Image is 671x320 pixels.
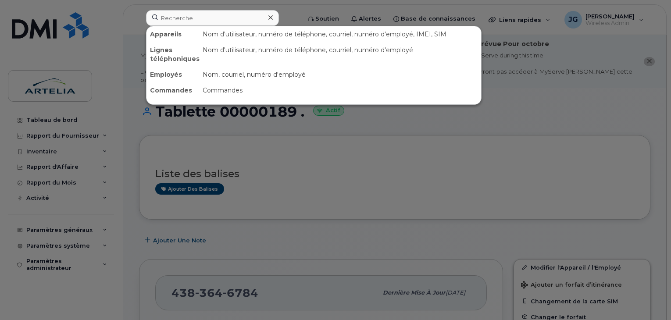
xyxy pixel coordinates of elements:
[146,82,199,98] div: Commandes
[199,67,481,82] div: Nom, courriel, numéro d'employé
[199,42,481,67] div: Nom d'utilisateur, numéro de téléphone, courriel, numéro d'employé
[146,42,199,67] div: Lignes téléphoniques
[146,67,199,82] div: Employés
[199,82,481,98] div: Commandes
[199,26,481,42] div: Nom d'utilisateur, numéro de téléphone, courriel, numéro d'employé, IMEI, SIM
[146,26,199,42] div: Appareils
